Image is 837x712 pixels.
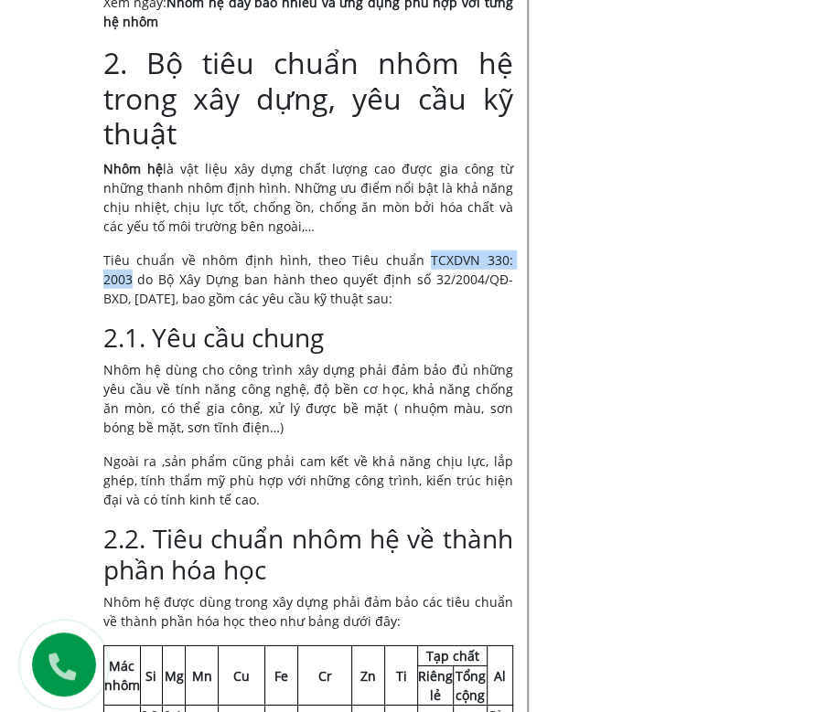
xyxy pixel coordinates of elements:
[103,524,513,585] h3: 2.2. Tiêu chuẩn nhôm hệ về thành phần hóa học
[396,667,407,685] strong: Ti
[360,667,376,685] strong: Zn
[103,250,513,308] p: Tiêu chuẩn về nhôm định hình, theo Tiêu chuẩn TCXDVN 330: 2003 do Bộ Xây Dựng ban hành theo quyết...
[103,159,513,236] p: là vật liệu xây dựng chất lượng cao được gia công từ những thanh nhôm định hình. Những ưu điểm nổ...
[103,592,513,631] p: Nhôm hệ được dùng trong xây dựng phải đảm bảo các tiêu chuẩn về thành phần hóa học theo như bảng ...
[103,160,163,177] a: Nhôm hệ
[233,667,250,685] strong: Cu
[104,657,140,694] strong: Mác nhôm
[456,667,486,704] strong: Tổng cộng
[165,667,184,685] strong: Mg
[426,647,479,664] strong: Tạp chất
[192,667,212,685] strong: Mn
[145,667,156,685] strong: Si
[103,46,513,151] h2: 2. Bộ tiêu chuẩn nhôm hệ trong xây dựng, yêu cầu kỹ thuật
[103,452,513,509] p: Ngoài ra ,sản phẩm cũng phải cam kết về khả năng chịu lực, lắp ghép, tính thẩm mỹ phù hợp với nhữ...
[103,360,513,437] p: Nhôm hệ dùng cho công trình xây dựng phải đảm bảo đủ những yêu cầu về tính năng công nghệ, độ bền...
[418,667,453,704] strong: Riêng lẻ
[103,323,513,354] h3: 2.1. Yêu cầu chung
[274,667,288,685] strong: Fe
[318,667,332,685] strong: Cr
[494,667,506,685] strong: Al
